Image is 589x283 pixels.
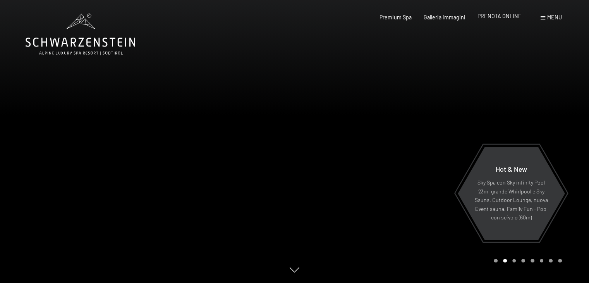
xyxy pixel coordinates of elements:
a: Galleria immagini [424,14,465,21]
div: Carousel Page 4 [521,259,525,263]
div: Carousel Page 7 [549,259,553,263]
a: Hot & New Sky Spa con Sky infinity Pool 23m, grande Whirlpool e Sky Sauna, Outdoor Lounge, nuova ... [457,147,565,240]
a: Premium Spa [380,14,412,21]
div: Carousel Page 3 [512,259,516,263]
div: Carousel Pagination [491,259,562,263]
p: Sky Spa con Sky infinity Pool 23m, grande Whirlpool e Sky Sauna, Outdoor Lounge, nuova Event saun... [474,178,548,222]
span: Hot & New [495,165,527,173]
div: Carousel Page 1 [494,259,498,263]
div: Carousel Page 6 [540,259,544,263]
div: Carousel Page 5 [531,259,534,263]
a: PRENOTA ONLINE [477,13,522,19]
div: Carousel Page 2 (Current Slide) [503,259,507,263]
span: Menu [547,14,562,21]
div: Carousel Page 8 [558,259,562,263]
